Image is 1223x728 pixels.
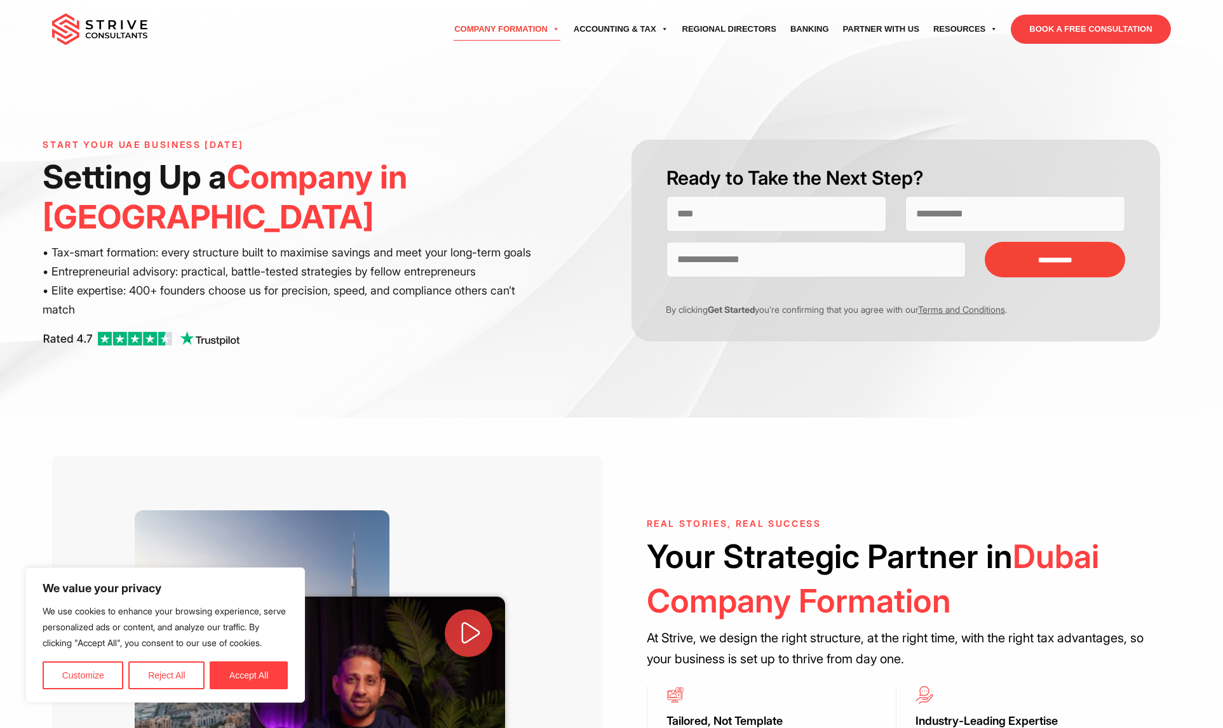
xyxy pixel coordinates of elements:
a: Accounting & Tax [567,11,675,47]
p: • Tax-smart formation: every structure built to maximise savings and meet your long-term goals • ... [43,243,532,319]
p: We value your privacy [43,581,288,596]
h2: Your Strategic Partner in [647,534,1145,623]
button: Reject All [128,661,205,689]
h6: Real Stories, Real Success [647,519,1145,529]
a: Company Formation [447,11,567,47]
span: Dubai Company Formation [647,537,1099,619]
a: Resources [926,11,1004,47]
h2: Ready to Take the Next Step? [666,165,1125,191]
a: Terms and Conditions [918,304,1005,315]
p: By clicking you’re confirming that you agree with our . [657,303,1116,316]
a: Partner with Us [836,11,926,47]
p: We use cookies to enhance your browsing experience, serve personalized ads or content, and analyz... [43,604,288,651]
strong: Get Started [708,304,755,315]
h6: Start Your UAE Business [DATE] [43,140,532,150]
form: Contact form [612,140,1180,341]
a: Banking [783,11,836,47]
button: Accept All [210,661,288,689]
a: Regional Directors [675,11,783,47]
a: BOOK A FREE CONSULTATION [1011,15,1170,44]
img: main-logo.svg [52,13,147,45]
h1: Setting Up a [43,157,532,237]
p: At Strive, we design the right structure, at the right time, with the right tax advantages, so yo... [647,628,1145,670]
button: Customize [43,661,123,689]
div: We value your privacy [25,567,305,703]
